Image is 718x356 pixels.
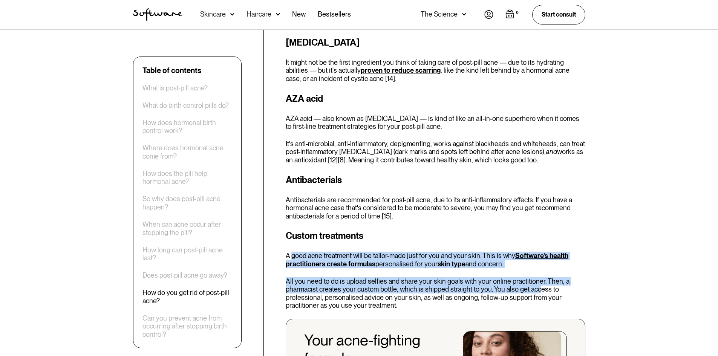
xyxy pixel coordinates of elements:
a: How does hormonal birth control work? [142,119,232,135]
a: Does post-pill acne go away? [142,272,227,280]
a: So why does post-pill acne happen? [142,195,232,211]
img: arrow down [230,11,234,18]
h3: [MEDICAL_DATA] [286,36,585,49]
h3: Antibacterials [286,173,585,187]
a: skin type [438,260,465,268]
img: arrow down [462,11,466,18]
a: Can you prevent acne from occurring after stopping birth control? [142,314,232,339]
p: It's anti-microbial, anti-inflammatory, depigmenting, works against blackheads and whiteheads, ca... [286,140,585,164]
em: and [546,148,557,156]
img: Software Logo [133,8,182,21]
a: Start consult [532,5,585,24]
div: Haircare [246,11,271,18]
a: Where does hormonal acne come from? [142,144,232,160]
div: Table of contents [142,66,201,75]
div: The Science [421,11,458,18]
div: Skincare [200,11,226,18]
a: home [133,8,182,21]
p: All you need to do is upload selfies and share your skin goals with your online practitioner. The... [286,277,585,310]
a: What do birth control pills do? [142,101,229,110]
h3: AZA acid [286,92,585,105]
a: proven to reduce scarring [361,66,441,74]
p: A good acne treatment will be tailor-made just for you and your skin. This is why personalised fo... [286,252,585,268]
a: Software's health practitioners create formulas [286,252,568,268]
a: Open empty cart [505,9,520,20]
p: It might not be the first ingredient you think of taking care of post-pill acne — due to its hydr... [286,58,585,83]
p: Antibacterials are recommended for post-pill acne, due to its anti-inflammatory effects. If you h... [286,196,585,220]
a: What is post-pill acne? [142,84,208,92]
a: How does the pill help hormonal acne? [142,170,232,186]
img: arrow down [276,11,280,18]
a: When can acne occur after stopping the pill? [142,220,232,237]
p: AZA acid — also known as [MEDICAL_DATA] — is kind of like an all-in-one superhero when it comes t... [286,115,585,131]
a: How do you get rid of post-pill acne? [142,289,232,305]
div: 0 [514,9,520,16]
h3: Custom treatments [286,229,585,243]
a: How long can post-pill acne last? [142,246,232,262]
